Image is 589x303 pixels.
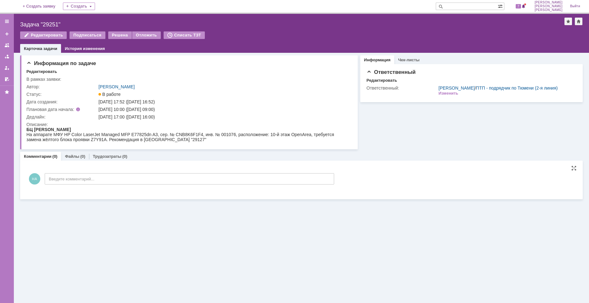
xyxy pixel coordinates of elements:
[2,52,12,62] a: Заявки в моей ответственности
[367,78,397,83] div: Редактировать
[24,46,57,51] a: Карточка задачи
[65,46,105,51] a: История изменения
[571,166,576,171] div: На всю страницу
[439,91,458,96] div: Изменить
[26,69,57,74] div: Редактировать
[26,84,97,89] div: Автор:
[98,99,348,104] div: [DATE] 17:52 ([DATE] 16:52)
[98,84,135,89] a: [PERSON_NAME]
[367,85,437,91] div: Ответственный:
[535,8,563,12] span: [PERSON_NAME]
[93,154,121,159] a: Трудозатраты
[439,85,475,91] a: [PERSON_NAME]
[564,18,572,25] div: Добавить в избранное
[20,21,564,28] div: Задача "29251"
[53,154,58,159] div: (0)
[575,18,582,25] div: Сделать домашней страницей
[516,4,521,8] span: 7
[80,154,85,159] div: (0)
[2,74,12,84] a: Мои согласования
[26,77,97,82] div: В рамках заявки:
[26,99,97,104] div: Дата создания:
[498,3,504,9] span: Расширенный поиск
[98,92,121,97] span: В работе
[122,154,127,159] div: (0)
[439,85,558,91] div: /
[63,3,95,10] div: Создать
[2,40,12,50] a: Заявки на командах
[2,63,12,73] a: Мои заявки
[26,107,90,112] div: Плановая дата начала:
[26,92,97,97] div: Статус:
[364,58,390,62] a: Информация
[535,1,563,4] span: [PERSON_NAME]
[367,69,416,75] span: Ответственный
[476,85,558,91] a: ПТП - подрядчик по Тюмени (2-я линия)
[26,122,349,127] div: Описание:
[26,60,96,66] span: Информация по задаче
[98,114,348,119] div: [DATE] 17:00 ([DATE] 16:00)
[65,154,79,159] a: Файлы
[398,58,419,62] a: Чек-листы
[29,173,40,185] span: НА
[26,114,97,119] div: Дедлайн:
[98,107,348,112] div: [DATE] 10:00 ([DATE] 09:00)
[24,154,52,159] a: Комментарии
[535,4,563,8] span: [PERSON_NAME]
[2,29,12,39] a: Создать заявку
